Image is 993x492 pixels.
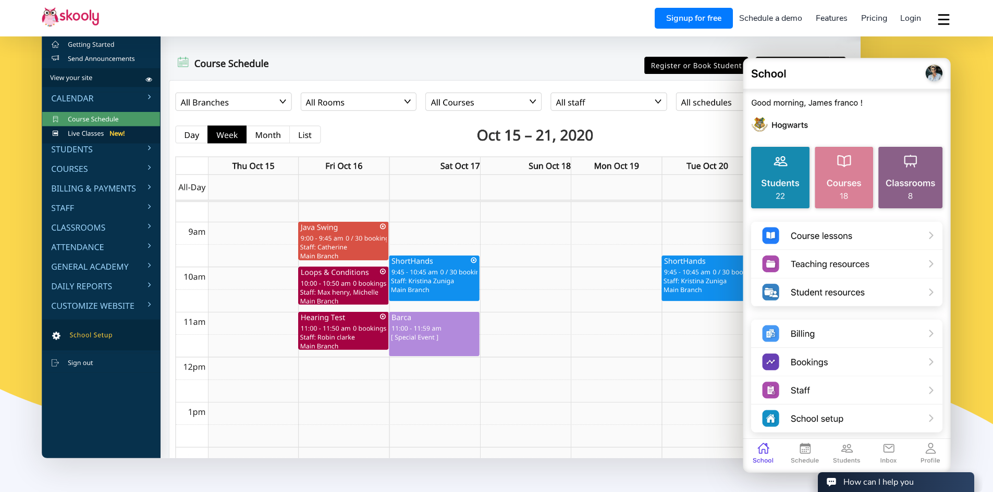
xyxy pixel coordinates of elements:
a: Pricing [854,10,894,27]
img: Meet the #1 Software to run drama schools - Mobile [742,55,951,475]
a: Features [809,10,854,27]
span: Login [900,12,921,24]
a: Login [893,10,928,27]
img: Skooly [42,7,99,27]
a: Signup for free [655,8,733,29]
span: Pricing [861,12,887,24]
button: dropdown menu [936,7,951,31]
img: Meet the #1 Software to run drama schools - Desktop [42,5,861,458]
a: Schedule a demo [733,10,810,27]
